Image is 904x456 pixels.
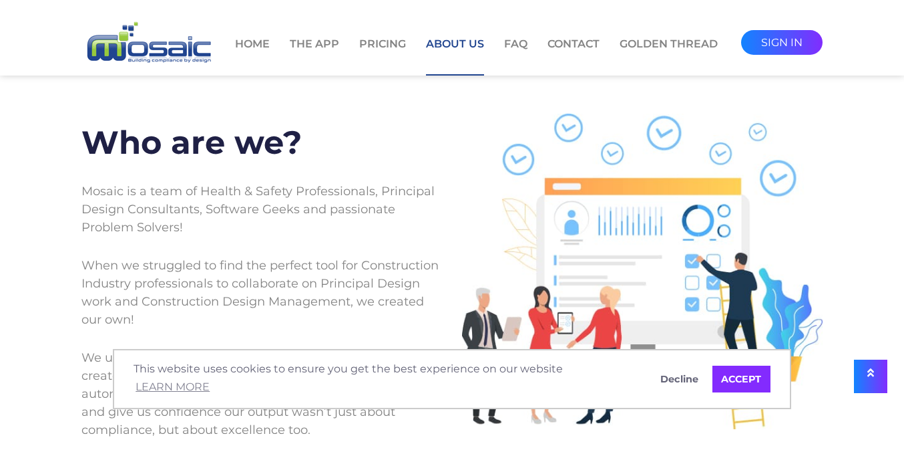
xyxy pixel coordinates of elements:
[134,361,641,397] span: This website uses cookies to ensure you get the best experience on our website
[113,349,791,409] div: cookieconsent
[504,36,527,74] a: FAQ
[81,339,442,449] p: We use Mosaic ourselves to manage CDM projects and created all the time-saving features and helpf...
[741,30,823,55] a: sign in
[712,366,770,392] a: allow cookies
[81,247,442,339] p: When we struggled to find the perfect tool for Construction Industry professionals to collaborate...
[290,36,339,74] a: The App
[547,36,600,74] a: Contact
[462,114,823,429] img: img
[847,396,894,446] iframe: Chat
[134,377,212,397] a: learn more about cookies
[81,20,215,66] img: logo
[81,114,442,173] h2: Who are we?
[81,173,442,247] p: Mosaic is a team of Health & Safety Professionals, Principal Design Consultants, Software Geeks a...
[620,36,718,74] a: Golden Thread
[652,366,708,392] a: deny cookies
[426,36,484,76] a: About Us
[235,36,270,74] a: Home
[359,36,406,74] a: Pricing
